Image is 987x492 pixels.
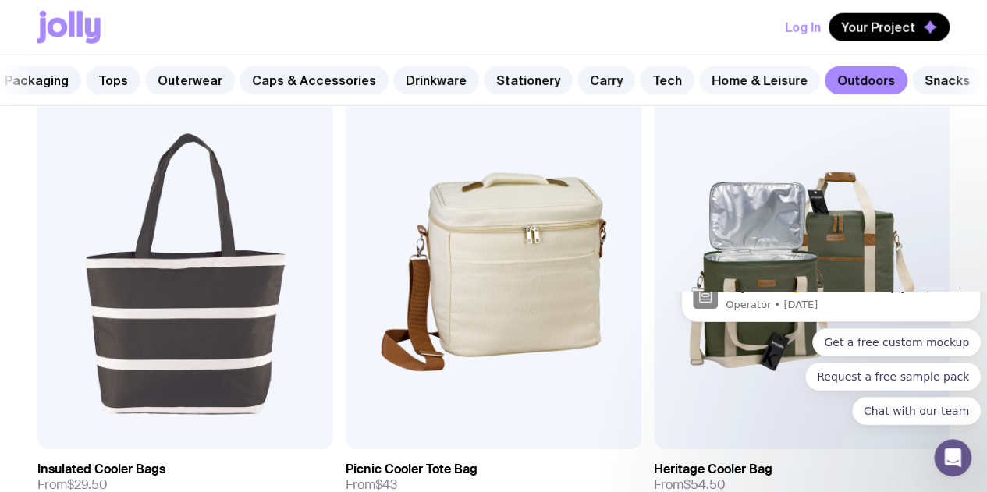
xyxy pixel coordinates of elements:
a: Home & Leisure [699,66,820,94]
iframe: Intercom live chat [934,439,971,476]
h3: Insulated Cooler Bags [37,462,165,477]
a: Stationery [484,66,573,94]
iframe: Intercom notifications message [675,292,987,434]
h3: Picnic Cooler Tote Bag [346,462,478,477]
a: Drinkware [393,66,479,94]
a: Tops [86,66,140,94]
button: Your Project [829,13,950,41]
p: Message from Operator, sent 2d ago [51,6,294,20]
button: Log In [785,13,821,41]
a: Carry [577,66,635,94]
button: Quick reply: Get a free custom mockup [137,37,306,65]
a: Caps & Accessories [240,66,389,94]
a: Outerwear [145,66,235,94]
button: Quick reply: Request a free sample pack [130,71,306,99]
button: Quick reply: Chat with our team [177,105,306,133]
span: Your Project [841,19,915,35]
h3: Heritage Cooler Bag [654,462,772,477]
a: Snacks [912,66,982,94]
div: Quick reply options [6,37,306,133]
a: Tech [640,66,694,94]
a: Outdoors [825,66,907,94]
